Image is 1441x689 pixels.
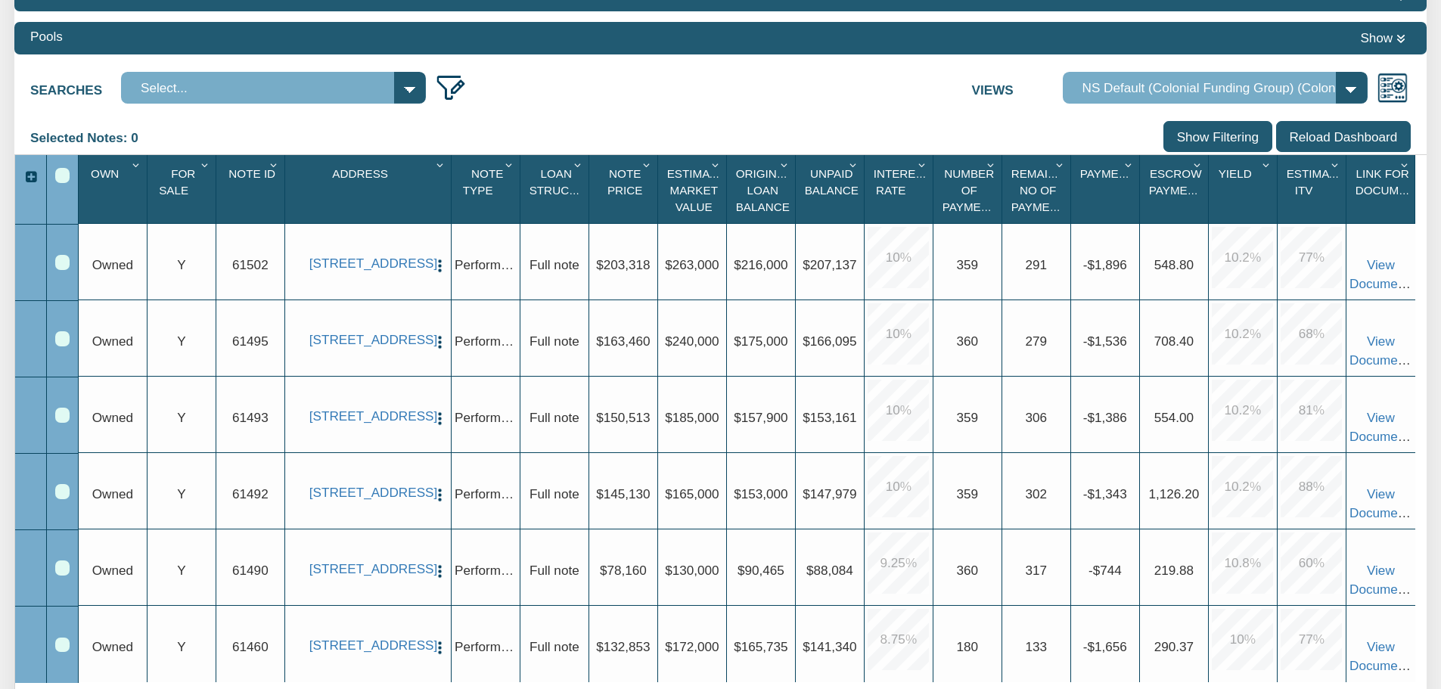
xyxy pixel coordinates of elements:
[731,160,795,218] div: Sort None
[937,160,1002,218] div: Number Of Payments Sort None
[1350,160,1415,218] div: Sort None
[596,334,650,349] span: $163,460
[957,563,979,578] span: 360
[82,160,147,218] div: Sort None
[309,485,427,501] a: 2409 Morningside, Pasadena, TX, 77506
[662,160,726,218] div: Estimated Market Value Sort None
[232,410,269,425] span: 61493
[432,408,448,427] button: Press to open the note menu
[570,155,587,173] div: Column Menu
[524,160,589,218] div: Loan Structure Sort None
[1189,155,1207,173] div: Column Menu
[1212,380,1273,441] div: 10.2
[55,331,70,346] div: Row 2, Row Selection Checkbox
[432,155,449,173] div: Column Menu
[874,167,930,197] span: Interest Rate
[530,563,579,578] span: Full note
[432,256,448,274] button: Press to open the note menu
[309,561,427,577] a: 1729 Noble Street, Anderson, IN, 46016
[332,167,388,180] span: Address
[665,639,719,654] span: $172,000
[530,167,601,197] span: Loan Structure
[309,256,427,272] a: 2701 Huckleberry, Pasadena, TX, 77502
[731,160,795,218] div: Original Loan Balance Sort None
[55,168,70,182] div: Select All
[1083,334,1127,349] span: -$1,536
[30,121,150,154] div: Selected Notes: 0
[1281,160,1346,218] div: Estimated Itv Sort None
[593,160,657,218] div: Note Price Sort None
[596,410,650,425] span: $150,513
[30,27,63,45] div: Pools
[734,410,787,425] span: $157,900
[530,639,579,654] span: Full note
[232,639,269,654] span: 61460
[220,160,284,218] div: Sort None
[600,563,647,578] span: $78,160
[957,486,979,501] span: 359
[1120,155,1138,173] div: Column Menu
[1163,121,1272,153] input: Show Filtering
[432,638,448,656] button: Press to open the note menu
[596,486,650,501] span: $145,130
[734,334,787,349] span: $175,000
[1281,303,1342,365] div: 68.0
[1006,160,1070,218] div: Sort None
[91,167,119,180] span: Own
[432,334,448,350] img: cell-menu.png
[432,563,448,579] img: cell-menu.png
[432,487,448,503] img: cell-menu.png
[30,72,121,100] label: Searches
[1083,257,1127,272] span: -$1,896
[455,563,518,578] span: Performing
[665,563,719,578] span: $130,000
[868,227,929,288] div: 10.0
[665,410,719,425] span: $185,000
[1350,160,1415,218] div: Link For Documents Sort None
[868,303,929,365] div: 10.0
[92,257,133,272] span: Owned
[1396,155,1414,173] div: Column Menu
[266,155,283,173] div: Column Menu
[868,532,929,594] div: 9.25
[432,561,448,579] button: Press to open the note menu
[914,155,931,173] div: Column Menu
[1356,167,1430,197] span: Link For Documents
[596,639,650,654] span: $132,853
[1006,160,1070,218] div: Remaining No Of Payments Sort None
[1083,486,1127,501] span: -$1,343
[1149,486,1200,501] span: 1,126.20
[1349,486,1415,520] a: View Documents
[707,155,725,173] div: Column Menu
[638,155,656,173] div: Column Menu
[55,560,70,575] div: Row 5, Row Selection Checkbox
[435,72,467,104] img: edit_filter_icon.png
[232,563,269,578] span: 61490
[943,167,1005,213] span: Number Of Payments
[868,609,929,670] div: 8.75
[1213,160,1277,218] div: Sort None
[738,563,784,578] span: $90,465
[177,563,185,578] span: Y
[177,486,185,501] span: Y
[455,639,518,654] span: Performing
[1355,27,1411,48] button: Show
[92,563,133,578] span: Owned
[55,255,70,269] div: Row 1, Row Selection Checkbox
[868,160,933,218] div: Interest Rate Sort None
[1026,486,1048,501] span: 302
[1089,563,1122,578] span: -$744
[1154,639,1194,654] span: 290.37
[1281,532,1342,594] div: 60.0
[463,167,504,197] span: Note Type
[530,257,579,272] span: Full note
[15,168,46,186] div: Expand All
[937,160,1002,218] div: Sort None
[1281,609,1342,670] div: 77.0
[1080,167,1160,180] span: Payment(P&I)
[800,160,864,218] div: Sort None
[1212,456,1273,517] div: 10.2
[803,410,856,425] span: $153,161
[805,167,859,197] span: Unpaid Balance
[455,160,520,218] div: Sort None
